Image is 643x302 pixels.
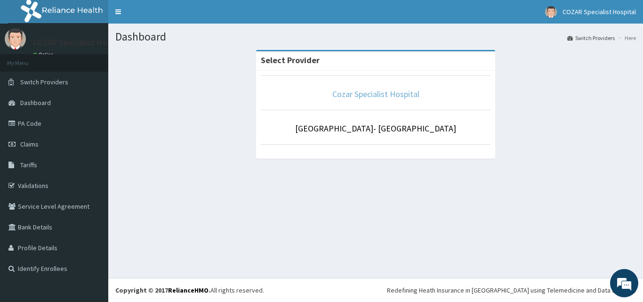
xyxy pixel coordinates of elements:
h1: Dashboard [115,31,636,43]
span: Switch Providers [20,78,68,86]
span: Dashboard [20,98,51,107]
a: Cozar Specialist Hospital [332,89,419,99]
span: Tariffs [20,161,37,169]
img: User Image [5,28,26,49]
span: COZAR Specialist Hospital [563,8,636,16]
div: Minimize live chat window [154,5,177,27]
a: Online [33,51,56,58]
li: Here [616,34,636,42]
img: User Image [545,6,557,18]
a: RelianceHMO [168,286,209,294]
div: Chat with us now [49,53,158,65]
span: Claims [20,140,39,148]
img: d_794563401_company_1708531726252_794563401 [17,47,38,71]
span: We're online! [55,91,130,186]
a: [GEOGRAPHIC_DATA]- [GEOGRAPHIC_DATA] [295,123,456,134]
strong: Copyright © 2017 . [115,286,210,294]
div: Redefining Heath Insurance in [GEOGRAPHIC_DATA] using Telemedicine and Data Science! [387,286,636,295]
footer: All rights reserved. [108,278,643,302]
a: Switch Providers [567,34,615,42]
textarea: Type your message and hit 'Enter' [5,202,179,235]
p: COZAR Specialist Hospital [33,38,128,47]
strong: Select Provider [261,55,320,65]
